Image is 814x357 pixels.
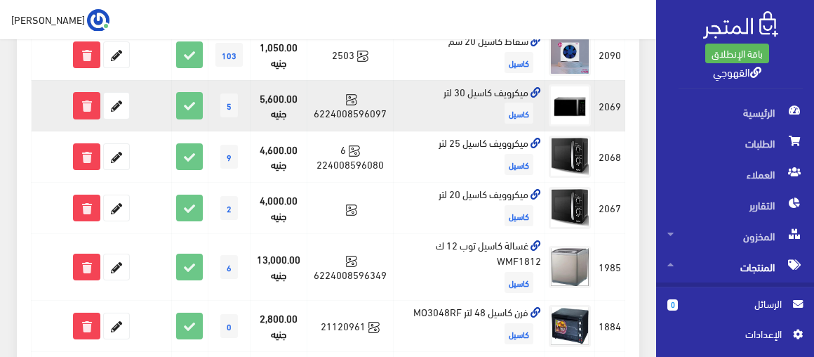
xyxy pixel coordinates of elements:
[679,326,781,342] span: اﻹعدادات
[368,322,380,333] svg: Synced with Zoho Books
[307,29,394,80] td: 2503
[505,103,533,124] span: كاسيل
[549,246,591,288] img: ghsal-kasyl-tob-12-k-wmf1612.jpg
[250,80,307,131] td: 5,600.00 جنيه
[394,183,545,234] td: ميكروويف كاسيل 20 لتر
[667,159,803,190] span: العملاء
[307,300,394,351] td: 21120961
[667,97,803,128] span: الرئيسية
[656,128,814,159] a: الطلبات
[307,234,394,301] td: 6224008596349
[250,131,307,183] td: 4,600.00 جنيه
[549,34,591,76] img: shfat-kasyl-20-sm.jpg
[689,296,782,311] span: الرسائل
[346,94,357,105] svg: Synced with Zoho Books
[549,187,591,229] img: mykrooyf-kasyl-20-ltr.jpg
[250,234,307,301] td: 13,000.00 جنيه
[595,80,625,131] td: 2069
[220,314,238,338] span: 0
[505,52,533,73] span: كاسيل
[595,183,625,234] td: 2067
[505,323,533,344] span: كاسيل
[220,196,238,220] span: 2
[250,29,307,80] td: 1,050.00 جنيه
[656,221,814,252] a: المخزون
[667,128,803,159] span: الطلبات
[667,190,803,221] span: التقارير
[250,300,307,351] td: 2,800.00 جنيه
[667,296,803,326] a: 0 الرسائل
[549,84,591,126] img: mykroyf-kasyl-30-ltr.jpg
[394,131,545,183] td: ميكروويف كاسيل 25 لتر
[549,305,591,347] img: frn-kasyl-48-ltr-mo3048rf.png
[307,80,394,131] td: 6224008596097
[220,93,238,117] span: 5
[394,29,545,80] td: شفاط كاسيل 20 سم
[656,159,814,190] a: العملاء
[656,283,814,313] a: كل المنتجات
[705,44,769,63] a: باقة الإنطلاق
[595,29,625,80] td: 2090
[357,51,368,62] svg: Synced with Zoho Books
[667,326,803,349] a: اﻹعدادات
[17,261,70,314] iframe: Drift Widget Chat Controller
[656,252,814,283] a: المنتجات
[703,11,778,39] img: .
[220,255,238,279] span: 6
[595,131,625,183] td: 2068
[220,145,238,169] span: 9
[713,61,761,82] a: القهوجي
[394,300,545,351] td: فرن كاسيل 48 لتر MO3048RF
[215,43,243,67] span: 103
[656,190,814,221] a: التقارير
[346,256,357,267] svg: Synced with Zoho Books
[346,205,357,216] svg: Synced with Zoho Books
[394,80,545,131] td: ميكرويف كاسيل 30 لتر
[11,8,109,31] a: ... [PERSON_NAME]
[505,154,533,175] span: كاسيل
[667,252,803,283] span: المنتجات
[349,145,360,157] svg: Synced with Zoho Books
[667,299,678,311] span: 0
[394,234,545,301] td: غسالة كاسيل توب 12 ك WMF1812
[595,300,625,351] td: 1884
[307,131,394,183] td: 6 224008596080
[250,183,307,234] td: 4,000.00 جنيه
[505,272,533,293] span: كاسيل
[656,97,814,128] a: الرئيسية
[87,9,109,32] img: ...
[595,234,625,301] td: 1985
[667,221,803,252] span: المخزون
[505,205,533,226] span: كاسيل
[11,11,85,28] span: [PERSON_NAME]
[549,136,591,178] img: mykrooyf-kasyl-25-ltr.jpg
[667,283,774,313] span: كل المنتجات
